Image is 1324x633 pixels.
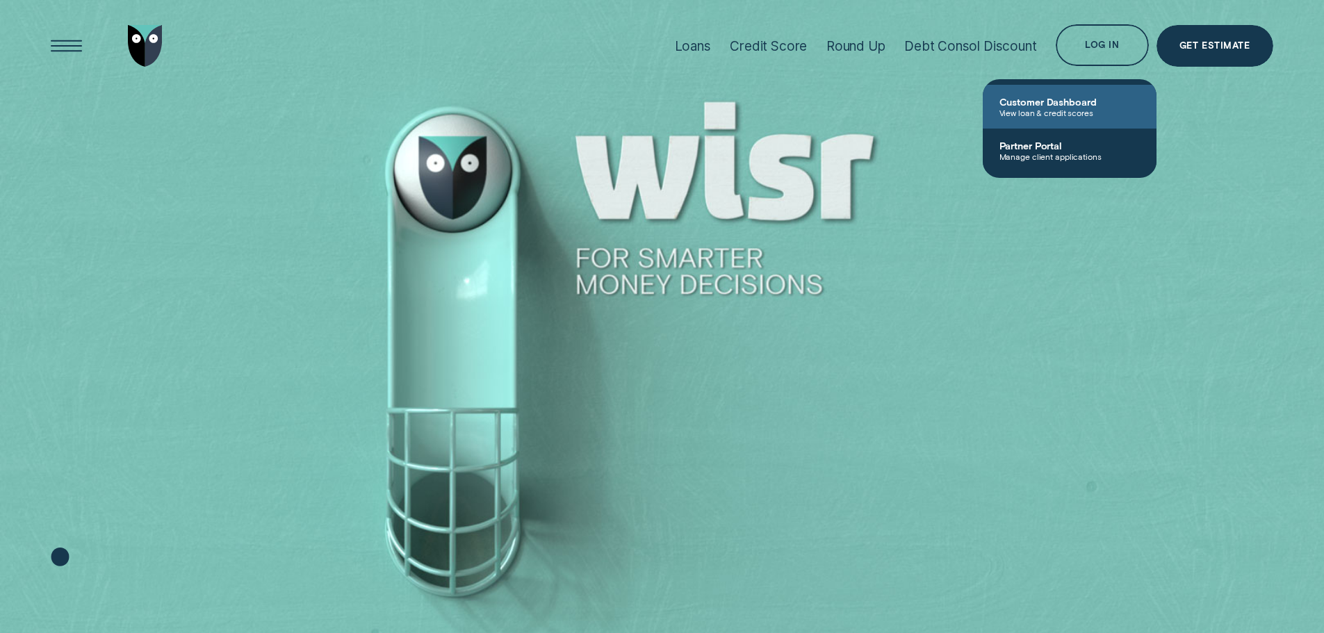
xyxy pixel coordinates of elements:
button: Open Menu [46,25,88,67]
span: Partner Portal [999,140,1140,151]
a: Get Estimate [1157,25,1273,67]
a: Partner PortalManage client applications [983,129,1157,172]
div: Credit Score [730,38,807,54]
a: Customer DashboardView loan & credit scores [983,85,1157,129]
img: Wisr [128,25,163,67]
span: Manage client applications [999,151,1140,161]
span: View loan & credit scores [999,108,1140,117]
span: Customer Dashboard [999,96,1140,108]
div: Loans [675,38,711,54]
button: Log in [1056,24,1148,66]
div: Debt Consol Discount [904,38,1036,54]
div: Round Up [826,38,885,54]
